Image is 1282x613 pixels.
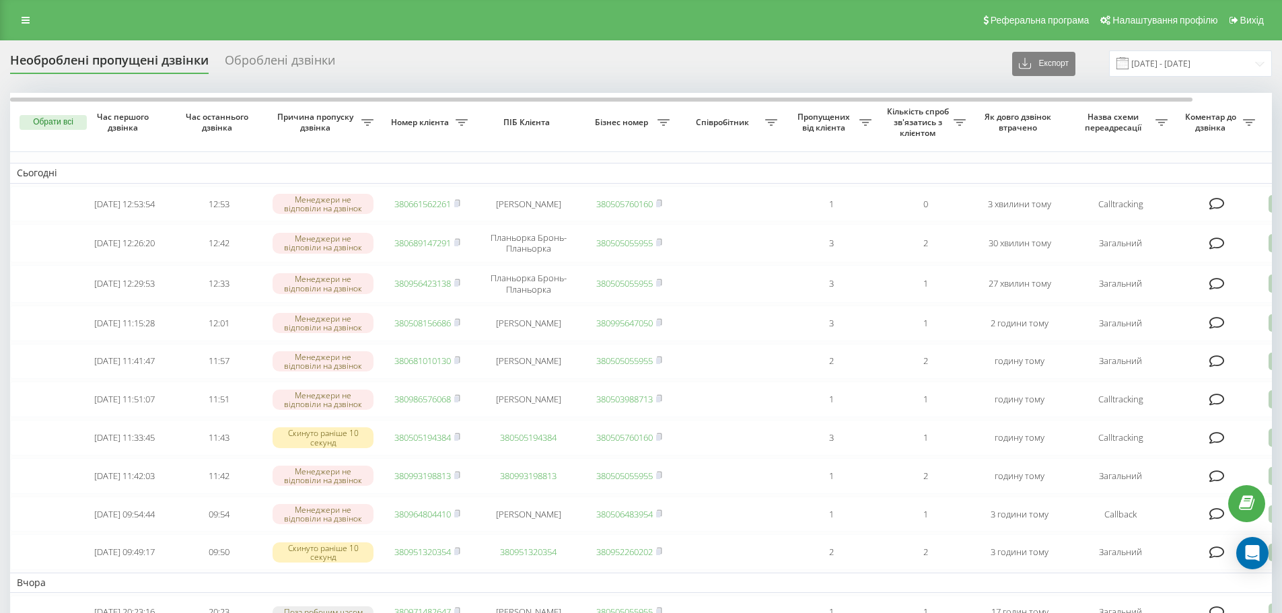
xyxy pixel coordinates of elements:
[972,420,1067,456] td: годину тому
[88,112,161,133] span: Час першого дзвінка
[394,470,451,482] a: 380993198813
[1067,458,1174,494] td: Загальний
[1012,52,1075,76] button: Експорт
[784,265,878,303] td: 3
[683,117,765,128] span: Співробітник
[784,382,878,417] td: 1
[273,504,373,524] div: Менеджери не відповіли на дзвінок
[273,112,361,133] span: Причина пропуску дзвінка
[77,497,172,532] td: [DATE] 09:54:44
[878,265,972,303] td: 1
[500,546,557,558] a: 380951320354
[172,344,266,380] td: 11:57
[972,497,1067,532] td: 3 години тому
[273,313,373,333] div: Менеджери не відповіли на дзвінок
[596,431,653,443] a: 380505760160
[1240,15,1264,26] span: Вихід
[486,117,571,128] span: ПІБ Клієнта
[77,224,172,262] td: [DATE] 12:26:20
[596,355,653,367] a: 380505055955
[1067,265,1174,303] td: Загальний
[784,186,878,222] td: 1
[1067,382,1174,417] td: Calltracking
[596,546,653,558] a: 380952260202
[791,112,859,133] span: Пропущених від клієнта
[273,427,373,447] div: Скинуто раніше 10 секунд
[500,470,557,482] a: 380993198813
[77,305,172,341] td: [DATE] 11:15:28
[394,317,451,329] a: 380508156686
[172,224,266,262] td: 12:42
[972,534,1067,570] td: 3 години тому
[172,305,266,341] td: 12:01
[172,265,266,303] td: 12:33
[77,344,172,380] td: [DATE] 11:41:47
[394,431,451,443] a: 380505194384
[596,198,653,210] a: 380505760160
[273,351,373,371] div: Менеджери не відповіли на дзвінок
[394,237,451,249] a: 380689147291
[225,53,335,74] div: Оброблені дзвінки
[983,112,1056,133] span: Як довго дзвінок втрачено
[972,265,1067,303] td: 27 хвилин тому
[1236,537,1269,569] div: Open Intercom Messenger
[172,420,266,456] td: 11:43
[474,265,582,303] td: Планьорка Бронь-Планьорка
[885,106,954,138] span: Кількість спроб зв'язатись з клієнтом
[77,458,172,494] td: [DATE] 11:42:03
[394,393,451,405] a: 380986576068
[273,542,373,563] div: Скинуто раніше 10 секунд
[596,508,653,520] a: 380506483954
[1067,534,1174,570] td: Загальний
[77,420,172,456] td: [DATE] 11:33:45
[394,355,451,367] a: 380681010130
[394,277,451,289] a: 380956423138
[1067,344,1174,380] td: Загальний
[596,277,653,289] a: 380505055955
[394,546,451,558] a: 380951320354
[972,224,1067,262] td: 30 хвилин тому
[972,458,1067,494] td: годину тому
[878,186,972,222] td: 0
[784,305,878,341] td: 3
[273,390,373,410] div: Менеджери не відповіли на дзвінок
[784,497,878,532] td: 1
[1073,112,1155,133] span: Назва схеми переадресації
[878,534,972,570] td: 2
[972,382,1067,417] td: годину тому
[474,382,582,417] td: [PERSON_NAME]
[1112,15,1217,26] span: Налаштування профілю
[387,117,456,128] span: Номер клієнта
[77,265,172,303] td: [DATE] 12:29:53
[878,305,972,341] td: 1
[172,458,266,494] td: 11:42
[878,224,972,262] td: 2
[972,186,1067,222] td: 3 хвилини тому
[878,458,972,494] td: 2
[878,420,972,456] td: 1
[878,382,972,417] td: 1
[172,382,266,417] td: 11:51
[784,224,878,262] td: 3
[878,497,972,532] td: 1
[991,15,1090,26] span: Реферальна програма
[182,112,255,133] span: Час останнього дзвінка
[972,305,1067,341] td: 2 години тому
[77,382,172,417] td: [DATE] 11:51:07
[596,317,653,329] a: 380995647050
[474,186,582,222] td: [PERSON_NAME]
[273,466,373,486] div: Менеджери не відповіли на дзвінок
[596,393,653,405] a: 380503988713
[474,344,582,380] td: [PERSON_NAME]
[474,224,582,262] td: Планьорка Бронь-Планьорка
[500,431,557,443] a: 380505194384
[172,497,266,532] td: 09:54
[77,534,172,570] td: [DATE] 09:49:17
[273,233,373,253] div: Менеджери не відповіли на дзвінок
[20,115,87,130] button: Обрати всі
[474,497,582,532] td: [PERSON_NAME]
[1067,420,1174,456] td: Calltracking
[972,344,1067,380] td: годину тому
[1067,224,1174,262] td: Загальний
[589,117,657,128] span: Бізнес номер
